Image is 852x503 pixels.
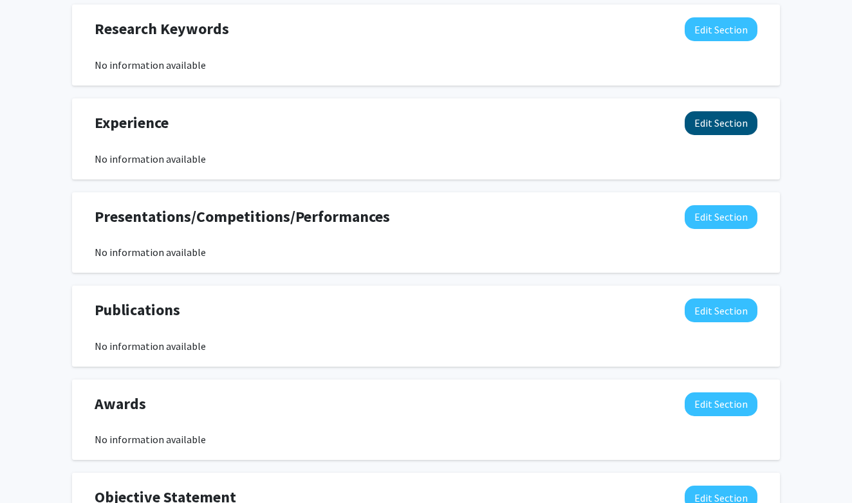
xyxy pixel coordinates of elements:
[685,17,757,41] button: Edit Research Keywords
[95,432,757,447] div: No information available
[95,111,169,134] span: Experience
[95,298,180,322] span: Publications
[685,298,757,322] button: Edit Publications
[95,17,229,41] span: Research Keywords
[95,392,146,416] span: Awards
[685,111,757,135] button: Edit Experience
[685,205,757,229] button: Edit Presentations/Competitions/Performances
[685,392,757,416] button: Edit Awards
[95,57,757,73] div: No information available
[95,205,390,228] span: Presentations/Competitions/Performances
[10,445,55,493] iframe: Chat
[95,338,757,354] div: No information available
[95,244,757,260] div: No information available
[95,151,757,167] div: No information available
